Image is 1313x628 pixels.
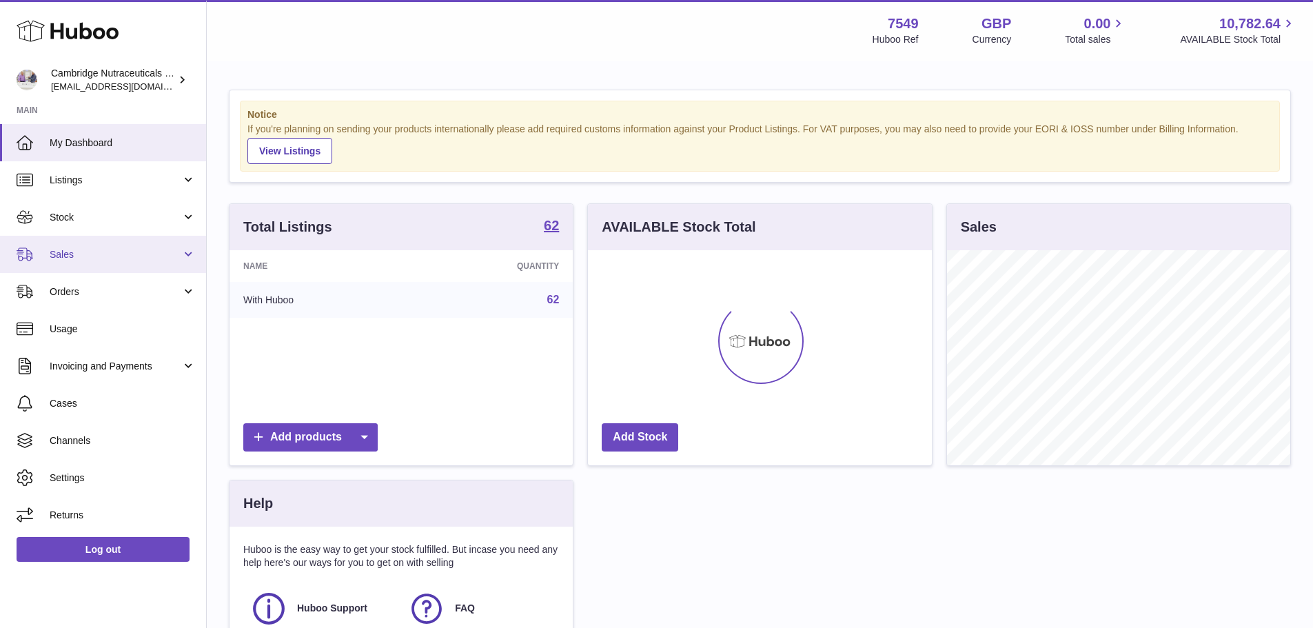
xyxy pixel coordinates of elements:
[547,294,560,305] a: 62
[981,14,1011,33] strong: GBP
[50,211,181,224] span: Stock
[17,70,37,90] img: internalAdmin-7549@internal.huboo.com
[51,67,175,93] div: Cambridge Nutraceuticals Ltd
[51,81,203,92] span: [EMAIL_ADDRESS][DOMAIN_NAME]
[1180,14,1296,46] a: 10,782.64 AVAILABLE Stock Total
[247,138,332,164] a: View Listings
[455,602,475,615] span: FAQ
[243,543,559,569] p: Huboo is the easy way to get your stock fulfilled. But incase you need any help here's our ways f...
[17,537,190,562] a: Log out
[602,218,755,236] h3: AVAILABLE Stock Total
[247,108,1272,121] strong: Notice
[408,590,552,627] a: FAQ
[50,434,196,447] span: Channels
[544,219,559,235] a: 62
[873,33,919,46] div: Huboo Ref
[50,472,196,485] span: Settings
[888,14,919,33] strong: 7549
[1065,33,1126,46] span: Total sales
[243,494,273,513] h3: Help
[50,174,181,187] span: Listings
[50,323,196,336] span: Usage
[50,285,181,298] span: Orders
[243,423,378,452] a: Add products
[1180,33,1296,46] span: AVAILABLE Stock Total
[243,218,332,236] h3: Total Listings
[411,250,573,282] th: Quantity
[50,509,196,522] span: Returns
[250,590,394,627] a: Huboo Support
[50,136,196,150] span: My Dashboard
[230,282,411,318] td: With Huboo
[544,219,559,232] strong: 62
[247,123,1272,164] div: If you're planning on sending your products internationally please add required customs informati...
[602,423,678,452] a: Add Stock
[230,250,411,282] th: Name
[50,397,196,410] span: Cases
[50,360,181,373] span: Invoicing and Payments
[297,602,367,615] span: Huboo Support
[961,218,997,236] h3: Sales
[1084,14,1111,33] span: 0.00
[1219,14,1281,33] span: 10,782.64
[973,33,1012,46] div: Currency
[50,248,181,261] span: Sales
[1065,14,1126,46] a: 0.00 Total sales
